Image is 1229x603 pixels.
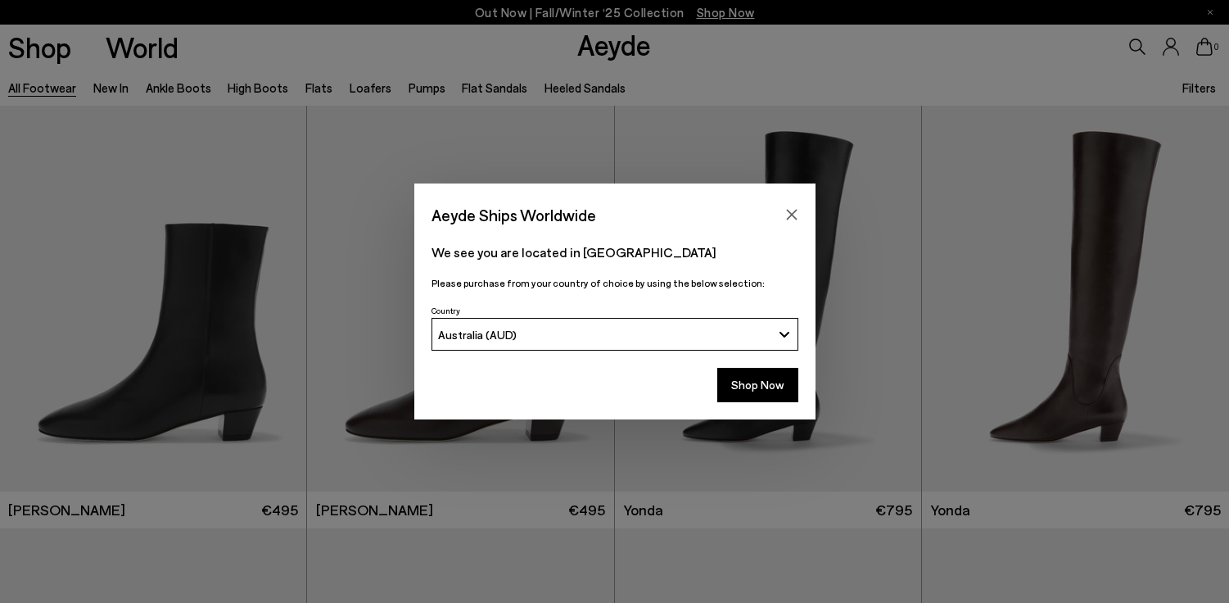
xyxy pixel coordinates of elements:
button: Shop Now [717,368,798,402]
span: Australia (AUD) [438,328,517,342]
p: Please purchase from your country of choice by using the below selection: [432,275,798,291]
p: We see you are located in [GEOGRAPHIC_DATA] [432,243,798,262]
span: Country [432,306,460,315]
button: Close [779,202,804,227]
span: Aeyde Ships Worldwide [432,201,596,229]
